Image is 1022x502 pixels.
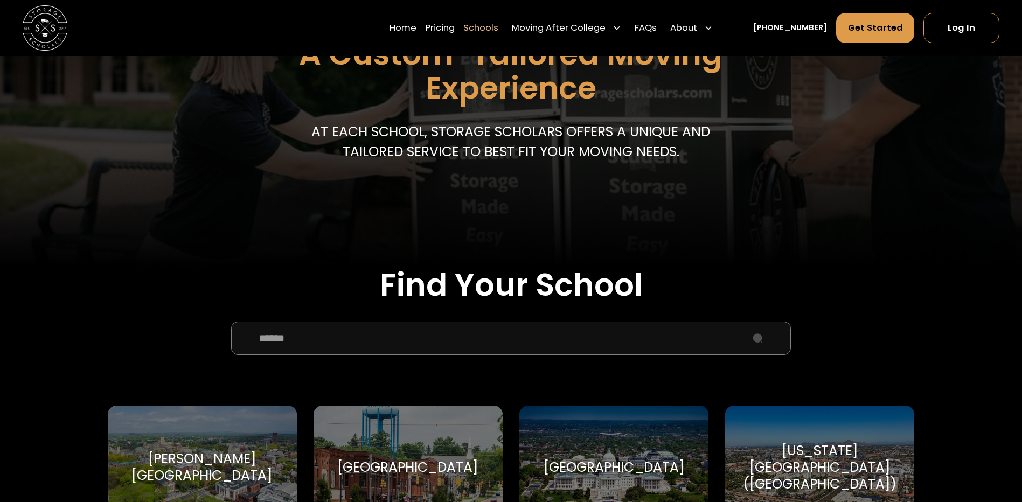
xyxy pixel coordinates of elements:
a: Schools [463,12,498,44]
div: [PERSON_NAME][GEOGRAPHIC_DATA] [121,450,283,484]
div: [US_STATE][GEOGRAPHIC_DATA] ([GEOGRAPHIC_DATA]) [739,442,901,493]
a: Log In [923,13,999,43]
a: FAQs [635,12,657,44]
a: [PHONE_NUMBER] [753,22,827,34]
div: Moving After College [507,12,626,44]
a: Get Started [836,13,915,43]
a: Home [390,12,416,44]
div: About [670,22,697,35]
h1: A Custom-Tailored Moving Experience [242,37,780,105]
h2: Find Your School [108,266,914,304]
div: About [666,12,718,44]
a: Pricing [426,12,455,44]
p: At each school, storage scholars offers a unique and tailored service to best fit your Moving needs. [307,122,715,162]
div: [GEOGRAPHIC_DATA] [544,459,685,476]
div: Moving After College [512,22,606,35]
img: Storage Scholars main logo [23,5,67,50]
div: [GEOGRAPHIC_DATA] [337,459,478,476]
